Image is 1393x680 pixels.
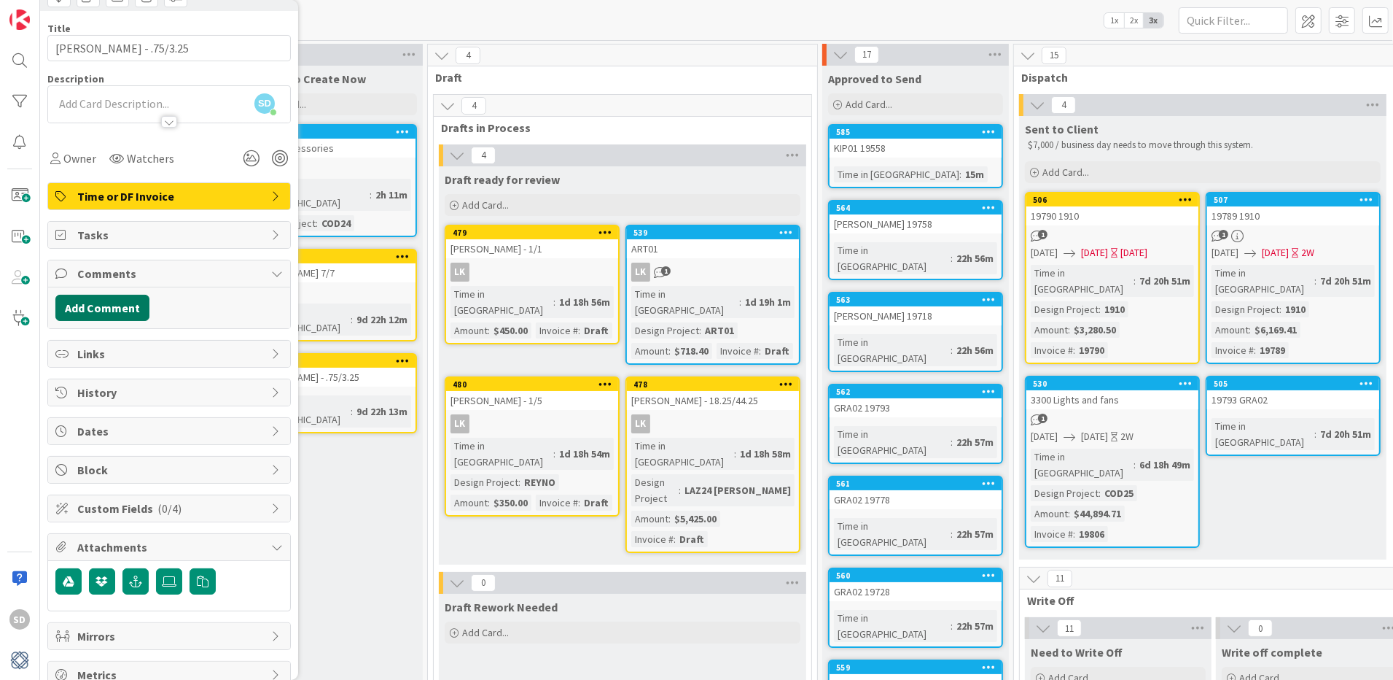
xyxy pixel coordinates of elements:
span: : [553,294,555,310]
div: Amount [1031,506,1068,522]
div: [DATE] [1120,245,1147,260]
div: GRA02 19778 [830,490,1002,509]
div: 22h 56m [953,342,997,358]
div: Amount [631,511,668,527]
div: 562GRA02 19793 [830,385,1002,417]
a: 560GRA02 19728Time in [GEOGRAPHIC_DATA]:22h 57m [828,568,1003,648]
div: Time in [GEOGRAPHIC_DATA] [631,438,734,470]
div: LK [631,414,650,433]
img: avatar [9,650,30,671]
span: : [553,446,555,462]
div: 19793 GRA02 [1207,390,1379,409]
div: 506 [1033,195,1198,205]
span: Links [77,345,264,363]
div: Invoice # [536,495,578,511]
div: Time in [GEOGRAPHIC_DATA] [1211,418,1314,450]
div: 507 [1214,195,1379,205]
div: LK [627,414,799,433]
div: Amount [1211,322,1249,338]
span: : [578,322,580,339]
div: 585 [836,127,1002,137]
span: Drafts in Process [441,120,793,135]
p: $7,000 / business day needs to move through this system. [1028,139,1378,151]
div: 22h 56m [953,250,997,266]
div: Design Project [1031,301,1099,317]
span: : [351,403,353,420]
div: LK [450,263,469,282]
div: COD24 [318,215,354,231]
div: [PERSON_NAME] 7/7 [243,263,415,282]
div: 478[PERSON_NAME] - 18.25/44.25 [627,378,799,410]
a: 50619790 1910[DATE][DATE][DATE]Time in [GEOGRAPHIC_DATA]:7d 20h 51mDesign Project:1910Amount:$3,2... [1025,192,1200,364]
a: 481[PERSON_NAME] - .75/3.25Time in [GEOGRAPHIC_DATA]:9d 22h 13m [242,353,417,433]
span: 1x [1104,13,1124,28]
div: GRA02 19728 [830,582,1002,601]
div: Time in [GEOGRAPHIC_DATA] [1031,265,1133,297]
div: Time in [GEOGRAPHIC_DATA] [248,304,351,336]
div: 1d 18h 54m [555,446,614,462]
span: Add Card... [1042,166,1089,179]
span: : [674,531,676,547]
div: 564 [836,203,1002,213]
div: 7d 20h 51m [1136,273,1194,289]
div: LK [627,263,799,282]
span: [DATE] [1211,245,1238,260]
span: Write off complete [1222,645,1322,660]
span: History [77,384,264,401]
div: 561GRA02 19778 [830,477,1002,509]
span: [DATE] [1081,429,1108,444]
div: 50619790 1910 [1026,193,1198,225]
div: Time in [GEOGRAPHIC_DATA] [450,438,553,470]
span: [DATE] [1262,245,1289,260]
span: : [951,526,953,542]
div: $6,169.41 [1251,322,1300,338]
div: 481 [250,356,415,366]
a: 585KIP01 19558Time in [GEOGRAPHIC_DATA]:15m [828,124,1003,188]
div: $450.00 [490,322,531,339]
div: Time in [GEOGRAPHIC_DATA] [1211,265,1314,297]
div: Time in [GEOGRAPHIC_DATA] [248,395,351,428]
div: $44,894.71 [1070,506,1125,522]
span: 15 [1042,47,1066,64]
span: Draft Rework Needed [445,600,558,614]
span: : [759,343,761,359]
span: : [1099,485,1101,501]
span: Write Off [1027,593,1389,608]
span: : [951,342,953,358]
span: 3x [1144,13,1163,28]
input: type card name here... [47,35,291,61]
div: 22h 57m [953,434,997,450]
div: 9d 22h 13m [353,403,411,420]
div: LAZ24 [PERSON_NAME] [681,482,795,498]
div: 560 [836,571,1002,581]
div: 1d 18h 58m [736,446,795,462]
div: 480 [446,378,618,391]
div: COD25 [1101,485,1137,501]
div: 563 [830,293,1002,306]
span: : [1133,273,1136,289]
div: 480[PERSON_NAME] - 1/5 [446,378,618,410]
span: 17 [854,46,879,63]
div: Amount [631,343,668,359]
div: REYNO [520,474,559,490]
a: 50519793 GRA02Time in [GEOGRAPHIC_DATA]:7d 20h 51m [1206,376,1381,456]
span: : [734,446,736,462]
div: 480 [453,379,618,390]
div: 560GRA02 19728 [830,569,1002,601]
a: 480[PERSON_NAME] - 1/5LKTime in [GEOGRAPHIC_DATA]:1d 18h 54mDesign Project:REYNOAmount:$350.00Inv... [445,376,620,517]
div: Time in [GEOGRAPHIC_DATA] [834,426,951,458]
span: 4 [471,147,496,164]
div: 562 [836,387,1002,397]
span: 11 [1057,619,1082,637]
span: Add Card... [846,98,892,111]
div: 6d 18h 49m [1136,457,1194,473]
div: 482 [250,252,415,262]
div: 1910 [1101,301,1128,317]
span: Block [77,461,264,479]
div: 505 [1214,379,1379,389]
div: [PERSON_NAME] - 1/5 [446,391,618,410]
span: 1 [1038,230,1047,239]
div: Invoice # [536,322,578,339]
div: ART01 [701,322,738,339]
span: : [370,187,372,203]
